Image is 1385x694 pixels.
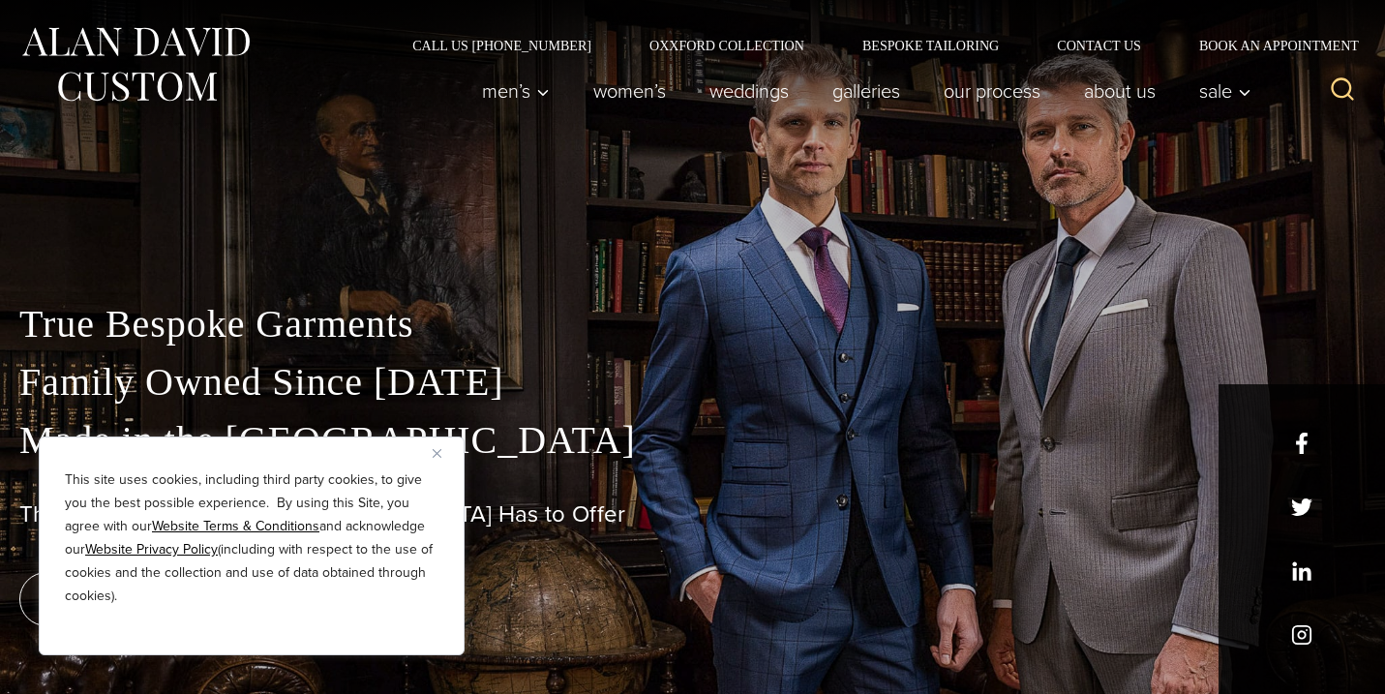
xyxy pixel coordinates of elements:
nav: Primary Navigation [461,72,1262,110]
a: About Us [1063,72,1178,110]
a: weddings [688,72,811,110]
a: Galleries [811,72,922,110]
a: Women’s [572,72,688,110]
img: Alan David Custom [19,21,252,107]
button: Close [433,441,456,465]
a: Bespoke Tailoring [833,39,1028,52]
a: Oxxford Collection [620,39,833,52]
p: True Bespoke Garments Family Owned Since [DATE] Made in the [GEOGRAPHIC_DATA] [19,295,1366,469]
a: book an appointment [19,572,290,626]
a: Call Us [PHONE_NUMBER] [383,39,620,52]
a: Book an Appointment [1170,39,1366,52]
img: Close [433,449,441,458]
a: Our Process [922,72,1063,110]
h1: The Best Custom Suits [GEOGRAPHIC_DATA] Has to Offer [19,500,1366,528]
button: View Search Form [1319,68,1366,114]
nav: Secondary Navigation [383,39,1366,52]
span: Men’s [482,81,550,101]
a: Website Terms & Conditions [152,516,319,536]
a: Contact Us [1028,39,1170,52]
p: This site uses cookies, including third party cookies, to give you the best possible experience. ... [65,468,438,608]
span: Sale [1199,81,1251,101]
a: Website Privacy Policy [85,539,218,559]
